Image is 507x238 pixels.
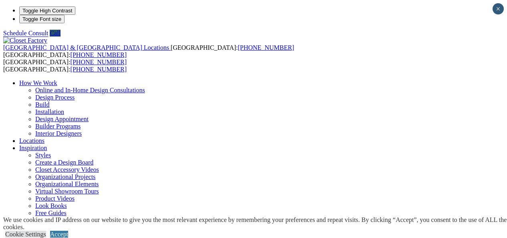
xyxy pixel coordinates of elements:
[71,66,127,73] a: [PHONE_NUMBER]
[35,108,64,115] a: Installation
[35,202,67,209] a: Look Books
[22,16,61,22] span: Toggle Font size
[35,130,82,137] a: Interior Designers
[35,101,50,108] a: Build
[19,15,65,23] button: Toggle Font size
[3,37,47,44] img: Closet Factory
[3,59,127,73] span: [GEOGRAPHIC_DATA]: [GEOGRAPHIC_DATA]:
[19,6,75,15] button: Toggle High Contrast
[5,231,46,238] a: Cookie Settings
[35,94,75,101] a: Design Process
[35,123,81,130] a: Builder Programs
[35,87,145,94] a: Online and In-Home Design Consultations
[35,195,75,202] a: Product Videos
[22,8,72,14] span: Toggle High Contrast
[35,116,89,122] a: Design Appointment
[50,231,68,238] a: Accept
[35,181,99,187] a: Organizational Elements
[35,152,51,159] a: Styles
[493,3,504,14] button: Close
[3,44,294,58] span: [GEOGRAPHIC_DATA]: [GEOGRAPHIC_DATA]:
[35,159,93,166] a: Create a Design Board
[35,188,99,195] a: Virtual Showroom Tours
[238,44,294,51] a: [PHONE_NUMBER]
[3,44,169,51] span: [GEOGRAPHIC_DATA] & [GEOGRAPHIC_DATA] Locations
[3,30,48,37] a: Schedule Consult
[50,30,61,37] a: Call
[3,216,507,231] div: We use cookies and IP address on our website to give you the most relevant experience by remember...
[19,79,57,86] a: How We Work
[35,166,99,173] a: Closet Accessory Videos
[19,144,47,151] a: Inspiration
[3,44,171,51] a: [GEOGRAPHIC_DATA] & [GEOGRAPHIC_DATA] Locations
[71,51,127,58] a: [PHONE_NUMBER]
[19,137,44,144] a: Locations
[35,210,67,216] a: Free Guides
[71,59,127,65] a: [PHONE_NUMBER]
[35,173,95,180] a: Organizational Projects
